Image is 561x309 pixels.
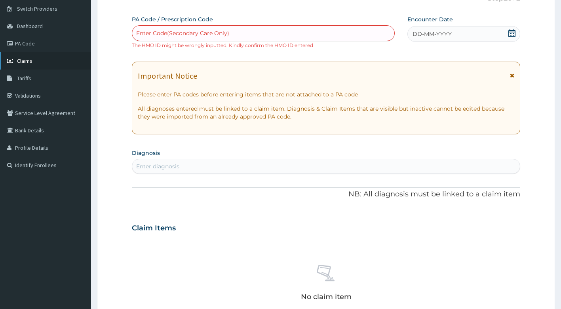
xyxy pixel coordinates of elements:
[413,30,452,38] span: DD-MM-YYYY
[132,224,176,233] h3: Claim Items
[17,57,32,64] span: Claims
[301,293,352,301] p: No claim item
[132,42,313,48] small: The HMO ID might be wrongly inputted. Kindly confirm the HMO ID entered
[17,23,43,30] span: Dashboard
[136,162,179,170] div: Enter diagnosis
[132,149,160,157] label: Diagnosis
[136,29,229,37] div: Enter Code(Secondary Care Only)
[138,90,515,98] p: Please enter PA codes before entering items that are not attached to a PA code
[132,189,521,200] p: NB: All diagnosis must be linked to a claim item
[138,72,197,80] h1: Important Notice
[17,75,31,82] span: Tariffs
[407,15,453,23] label: Encounter Date
[132,15,213,23] label: PA Code / Prescription Code
[138,105,515,121] p: All diagnoses entered must be linked to a claim item. Diagnosis & Claim Items that are visible bu...
[17,5,57,12] span: Switch Providers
